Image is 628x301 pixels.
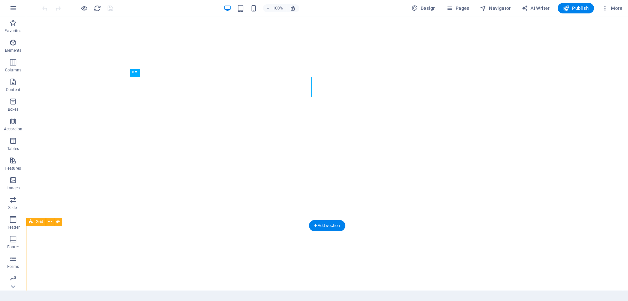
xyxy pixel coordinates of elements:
p: Tables [7,146,19,151]
div: + Add section [309,220,345,231]
div: Design (Ctrl+Alt+Y) [409,3,439,13]
span: Grid [36,220,43,224]
i: On resize automatically adjust zoom level to fit chosen device. [290,5,296,11]
span: Publish [563,5,589,11]
span: AI Writer [521,5,550,11]
button: 100% [263,4,286,12]
p: Boxes [8,107,19,112]
span: Navigator [480,5,511,11]
span: Pages [446,5,469,11]
button: Pages [444,3,472,13]
span: Design [411,5,436,11]
button: Publish [558,3,594,13]
span: More [602,5,622,11]
button: Navigator [477,3,514,13]
p: Slider [8,205,18,210]
button: Click here to leave preview mode and continue editing [80,4,88,12]
p: Favorites [5,28,21,33]
p: Content [6,87,20,92]
button: AI Writer [519,3,552,13]
p: Images [7,185,20,191]
button: More [599,3,625,13]
button: Design [409,3,439,13]
p: Elements [5,48,22,53]
p: Forms [7,264,19,269]
h6: 100% [273,4,283,12]
button: reload [93,4,101,12]
p: Features [5,166,21,171]
p: Footer [7,244,19,250]
p: Columns [5,67,21,73]
p: Accordion [4,126,22,132]
p: Header [7,225,20,230]
i: Reload page [94,5,101,12]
